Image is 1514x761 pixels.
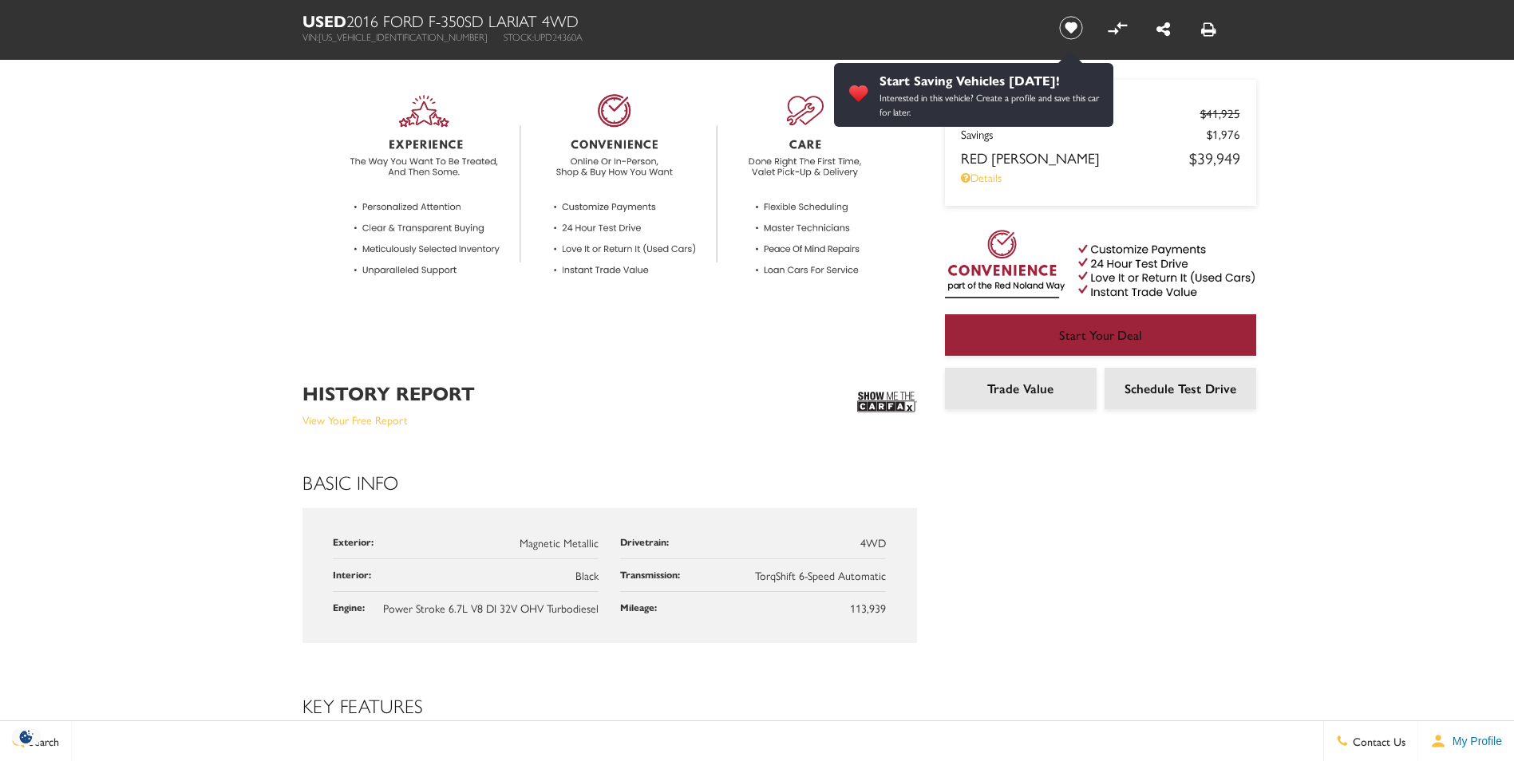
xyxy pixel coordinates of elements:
span: Trade Value [987,379,1053,397]
span: Stock: [504,30,534,44]
h2: History Report [302,382,475,403]
span: Start Your Deal [1059,325,1142,344]
div: Mileage: [620,600,665,613]
a: Red [PERSON_NAME] $39,949 [961,146,1240,169]
span: Retail [961,104,1200,121]
h2: Key Features [302,691,917,720]
div: Engine: [333,600,373,613]
a: Savings $1,976 [961,125,1240,142]
div: Interior: [333,567,379,581]
section: Click to Open Cookie Consent Modal [8,728,45,745]
a: Share this Used 2016 Ford F-350SD Lariat 4WD [1156,17,1170,40]
a: Retail $41,925 [961,104,1240,121]
span: Schedule Test Drive [1125,379,1236,397]
button: Open user profile menu [1418,721,1514,761]
div: Transmission: [620,567,688,581]
a: Print this Used 2016 Ford F-350SD Lariat 4WD [1201,17,1216,40]
span: Savings [961,125,1207,142]
div: Exterior: [333,534,381,548]
a: Trade Value [945,368,1097,409]
button: Save vehicle [1053,15,1089,41]
img: Opt-Out Icon [8,728,45,745]
span: $39,949 [1189,146,1240,169]
span: TorqShift 6-Speed Automatic [755,567,886,583]
button: Compare Vehicle [1105,16,1129,40]
span: Red [PERSON_NAME] [961,148,1189,168]
a: Details [961,169,1240,185]
span: Power Stroke 6.7L V8 DI 32V OHV Turbodiesel [383,600,599,616]
span: My Profile [1446,735,1502,747]
span: Contact Us [1349,733,1405,749]
span: UPD24360A [534,30,583,44]
a: View Your Free Report [302,412,408,428]
span: VIN: [302,30,318,44]
strong: Used [302,9,346,32]
span: [US_VEHICLE_IDENTIFICATION_NUMBER] [318,30,488,44]
del: $41,925 [1200,104,1240,121]
span: Black [575,567,599,583]
a: Start Your Deal [945,314,1256,356]
h1: 2016 Ford F-350SD Lariat 4WD [302,12,1033,30]
span: Magnetic Metallic [520,534,599,550]
span: $1,976 [1207,125,1240,142]
span: 4WD [860,534,886,550]
span: 113,939 [850,600,886,616]
img: Show me the Carfax [857,382,917,422]
div: Drivetrain: [620,534,677,548]
h2: Basic Info [302,467,917,496]
a: Schedule Test Drive [1105,368,1256,409]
